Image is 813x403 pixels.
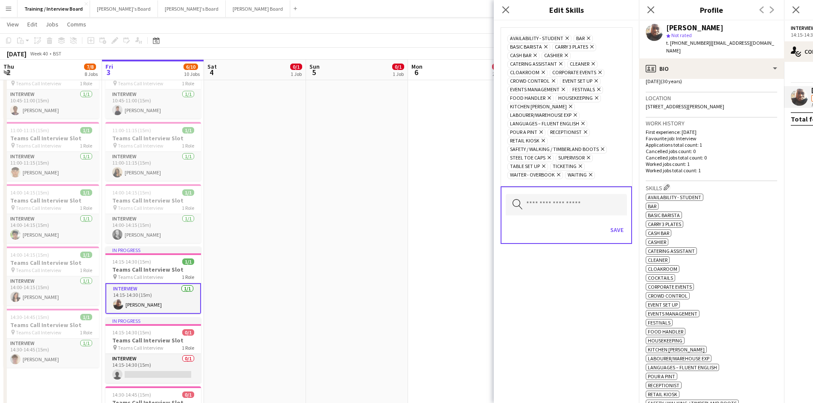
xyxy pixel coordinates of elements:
span: Cloakroom [648,266,677,272]
h3: Teams Call Interview Slot [3,321,99,329]
span: BASIC BARISTA [510,44,542,51]
h3: Profile [639,4,784,15]
app-card-role: Interview1/110:45-11:00 (15m)[PERSON_NAME] [3,90,99,119]
span: Cash Bar [648,230,669,236]
a: Edit [24,19,41,30]
app-card-role: Interview1/114:30-14:45 (15m)[PERSON_NAME] [3,339,99,368]
span: 1 Role [182,205,194,211]
h3: Skills [646,183,777,192]
h3: Teams Call Interview Slot [3,259,99,267]
app-card-role: Interview1/111:00-11:15 (15m)[PERSON_NAME] [105,152,201,181]
span: Languages – Fluent English [648,364,717,371]
app-job-card: 14:00-14:15 (15m)1/1Teams Call Interview Slot Teams Call Interview1 RoleInterview1/114:00-14:15 (... [3,246,99,305]
span: 1/1 [80,127,92,133]
span: Labourer/Warehouse exp [648,355,709,362]
span: 14:30-14:45 (15m) [10,314,49,320]
a: View [3,19,22,30]
div: 14:00-14:15 (15m)1/1Teams Call Interview Slot Teams Call Interview1 RoleInterview1/114:00-14:15 (... [3,184,99,243]
div: Bio [639,58,784,79]
app-job-card: 10:45-11:00 (15m)1/1Teams Call Interview Slot Teams Call Interview1 RoleInterview1/110:45-11:00 (... [105,60,201,119]
div: 2 Jobs [492,71,506,77]
span: 1 Role [182,274,194,280]
span: Edit [27,20,37,28]
span: 0/1 [290,64,302,70]
div: BST [53,50,61,57]
span: Retail Kiosk [648,391,677,397]
p: First experience: [DATE] [646,129,777,135]
span: Availability - Student [648,194,701,200]
span: BASIC BARISTA [648,212,680,218]
span: 0/2 [492,64,504,70]
span: Corporate Events [648,284,692,290]
span: 1/1 [80,314,92,320]
span: 1 Role [80,142,92,149]
span: Week 40 [28,50,50,57]
span: 1 Role [182,142,194,149]
span: 4 [206,67,217,77]
span: 1/1 [80,252,92,258]
span: 1/1 [182,189,194,196]
h3: Teams Call Interview Slot [105,197,201,204]
app-job-card: In progress14:15-14:30 (15m)1/1Teams Call Interview Slot Teams Call Interview1 RoleInterview1/114... [105,246,201,314]
span: 14:30-14:45 (15m) [112,391,151,398]
app-card-role: Interview1/114:00-14:15 (15m)[PERSON_NAME] [3,214,99,243]
span: 1 Role [182,80,194,87]
span: Event Set Up [648,302,678,308]
span: Pour a Pint [648,373,675,380]
span: 0/1 [392,64,404,70]
span: t. [PHONE_NUMBER] [666,40,711,46]
span: 0/1 [182,391,194,398]
p: Cancelled jobs count: 0 [646,148,777,154]
span: Food Handler [648,328,683,335]
button: Save [607,223,627,237]
div: 10 Jobs [184,71,200,77]
span: Sun [309,63,320,70]
div: [PERSON_NAME] [666,24,723,32]
app-job-card: 10:45-11:00 (15m)1/1Teams Call Interview Slot Teams Call Interview1 RoleInterview1/110:45-11:00 (... [3,60,99,119]
h3: Teams Call Interview Slot [105,134,201,142]
p: Cancelled jobs total count: 0 [646,154,777,161]
div: In progress [105,246,201,253]
span: 14:00-14:15 (15m) [112,189,151,196]
span: Mon [411,63,423,70]
span: 14:00-14:15 (15m) [10,252,49,258]
div: In progress14:15-14:30 (15m)0/1Teams Call Interview Slot Teams Call Interview1 RoleInterview0/114... [105,317,201,383]
span: Cashier [544,52,562,59]
span: Teams Call Interview [118,345,163,351]
div: 14:00-14:15 (15m)1/1Teams Call Interview Slot Teams Call Interview1 RoleInterview1/114:00-14:15 (... [105,184,201,243]
button: [PERSON_NAME] Board [226,0,290,17]
span: 14:15-14:30 (15m) [112,258,151,265]
h3: Edit Skills [494,4,639,15]
a: Comms [64,19,90,30]
span: 2 [2,67,14,77]
span: 14:15-14:30 (15m) [112,329,151,336]
span: Thu [3,63,14,70]
span: Cash Bar [510,52,531,59]
button: [PERSON_NAME]'s Board [90,0,158,17]
span: Festivals [648,319,670,326]
span: Festivals [572,87,595,93]
span: Crowd Control [510,78,550,85]
span: Kitchen [PERSON_NAME] [510,104,567,110]
span: bar [576,35,585,42]
span: 5 [308,67,320,77]
span: Teams Call Interview [118,205,163,211]
span: Languages – Fluent English [510,121,579,128]
app-card-role: Interview1/111:00-11:15 (15m)[PERSON_NAME] [3,152,99,181]
div: 14:30-14:45 (15m)1/1Teams Call Interview Slot Teams Call Interview1 RoleInterview1/114:30-14:45 (... [3,309,99,368]
app-card-role: Interview0/114:15-14:30 (15m) [105,354,201,383]
span: Availability - Student [510,35,563,42]
p: Applications total count: 1 [646,142,777,148]
span: Housekeeping [558,95,593,102]
span: Cocktails [648,275,673,281]
span: 6 [410,67,423,77]
h3: Location [646,94,777,102]
div: 11:00-11:15 (15m)1/1Teams Call Interview Slot Teams Call Interview1 RoleInterview1/111:00-11:15 (... [105,122,201,181]
p: Worked jobs total count: 1 [646,167,777,174]
span: Fri [105,63,113,70]
span: Events Management [648,310,697,317]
